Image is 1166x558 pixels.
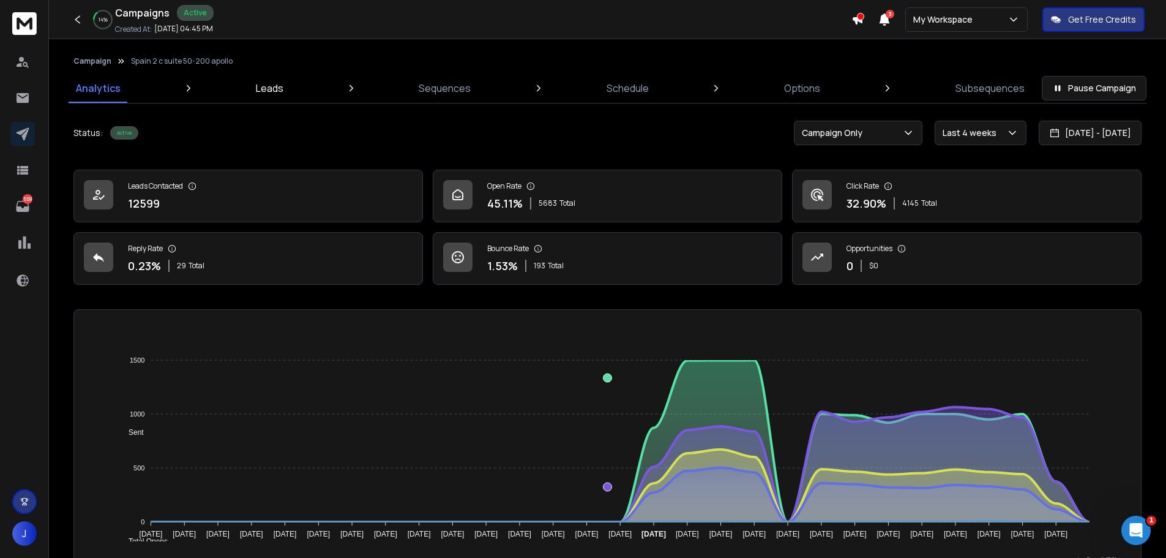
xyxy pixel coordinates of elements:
[539,198,557,208] span: 5683
[128,181,183,191] p: Leads Contacted
[10,155,201,398] div: Hi [PERSON_NAME],Yes, there are easier ways to extract JSON data into separate columns without ne...
[742,530,766,538] tspan: [DATE]
[128,257,161,274] p: 0.23 %
[1146,516,1156,526] span: 1
[1068,13,1136,26] p: Get Free Credits
[20,56,187,78] b: [PERSON_NAME][EMAIL_ADDRESS][DOMAIN_NAME]
[189,261,204,271] span: Total
[792,170,1142,222] a: Click Rate32.90%4145Total
[256,81,283,96] p: Leads
[1039,121,1142,145] button: [DATE] - [DATE]
[10,194,35,219] a: 559
[59,15,152,28] p: The team can also help
[130,356,144,364] tspan: 1500
[599,74,656,103] a: Schedule
[340,530,364,538] tspan: [DATE]
[10,25,201,118] div: You’ll get replies here and in your email:✉️[PERSON_NAME][EMAIL_ADDRESS][DOMAIN_NAME]The team wil...
[192,5,215,28] button: Home
[39,401,48,411] button: Emoji picker
[12,521,37,546] button: J
[115,6,170,20] h1: Campaigns
[99,16,108,23] p: 14 %
[419,81,471,96] p: Sequences
[1042,76,1146,100] button: Pause Campaign
[20,86,191,110] div: The team will be back 🕒
[534,261,545,271] span: 193
[210,396,230,416] button: Send a message…
[215,5,237,27] div: Close
[487,244,529,254] p: Bounce Rate
[411,74,478,103] a: Sequences
[846,244,892,254] p: Opportunities
[944,530,967,538] tspan: [DATE]
[141,518,144,526] tspan: 0
[607,81,649,96] p: Schedule
[408,530,431,538] tspan: [DATE]
[8,5,31,28] button: go back
[10,25,235,127] div: Box says…
[140,530,163,538] tspan: [DATE]
[846,181,879,191] p: Click Rate
[10,127,235,155] div: Raj says…
[886,10,894,18] span: 3
[487,257,518,274] p: 1.53 %
[177,261,186,271] span: 29
[777,74,828,103] a: Options
[20,175,191,222] div: Yes, there are easier ways to extract JSON data into separate columns without needing to write an...
[1044,530,1067,538] tspan: [DATE]
[76,81,121,96] p: Analytics
[709,530,733,538] tspan: [DATE]
[802,127,867,139] p: Campaign Only
[810,530,833,538] tspan: [DATE]
[1042,7,1145,32] button: Get Free Credits
[1011,530,1034,538] tspan: [DATE]
[948,74,1032,103] a: Subsequences
[846,195,886,212] p: 32.90 %
[177,5,214,21] div: Active
[943,127,1001,139] p: Last 4 weeks
[128,244,163,254] p: Reply Rate
[240,530,263,538] tspan: [DATE]
[53,130,121,139] b: [PERSON_NAME]
[487,181,521,191] p: Open Rate
[30,99,62,108] b: [DATE]
[843,530,867,538] tspan: [DATE]
[23,194,32,204] p: 559
[78,401,88,411] button: Start recording
[58,401,68,411] button: Gif picker
[913,13,977,26] p: My Workspace
[846,257,853,274] p: 0
[433,170,782,222] a: Open Rate45.11%5683Total
[877,530,900,538] tspan: [DATE]
[608,530,632,538] tspan: [DATE]
[73,170,423,222] a: Leads Contacted12599
[154,24,213,34] p: [DATE] 04:45 PM
[35,7,54,26] img: Profile image for Box
[119,537,168,546] span: Total Opens
[19,401,29,411] button: Upload attachment
[548,261,564,271] span: Total
[69,74,128,103] a: Analytics
[133,464,144,472] tspan: 500
[784,81,820,96] p: Options
[977,530,1001,538] tspan: [DATE]
[110,126,138,140] div: Active
[249,74,291,103] a: Leads
[676,530,699,538] tspan: [DATE]
[20,222,191,282] div: 1. Excel Power Query: Import your CSV into Excel and use Power Query’s “Parse” or “Expand” featur...
[130,410,144,418] tspan: 1000
[374,530,397,538] tspan: [DATE]
[487,195,523,212] p: 45.11 %
[910,530,933,538] tspan: [DATE]
[20,282,191,342] div: 2. Online JSON to CSV Converters: You can copy the JSON data and use free online tools that conve...
[508,530,531,538] tspan: [DATE]
[441,530,464,538] tspan: [DATE]
[792,232,1142,285] a: Opportunities0$0
[433,232,782,285] a: Bounce Rate1.53%193Total
[119,428,144,437] span: Sent
[53,129,209,140] div: joined the conversation
[1121,516,1151,545] iframe: Intercom live chat
[955,81,1025,96] p: Subsequences
[869,261,878,271] p: $ 0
